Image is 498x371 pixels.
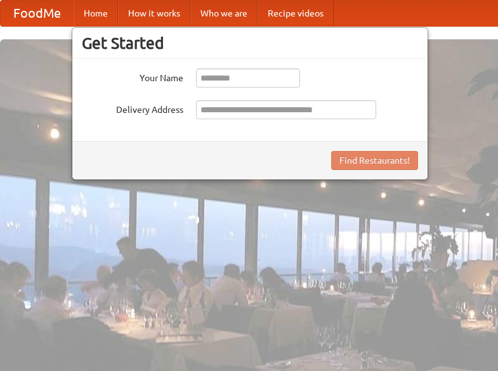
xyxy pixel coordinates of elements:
[118,1,190,26] a: How it works
[82,100,183,116] label: Delivery Address
[1,1,74,26] a: FoodMe
[74,1,118,26] a: Home
[331,151,418,170] button: Find Restaurants!
[82,34,418,53] h3: Get Started
[190,1,258,26] a: Who we are
[82,68,183,84] label: Your Name
[258,1,334,26] a: Recipe videos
